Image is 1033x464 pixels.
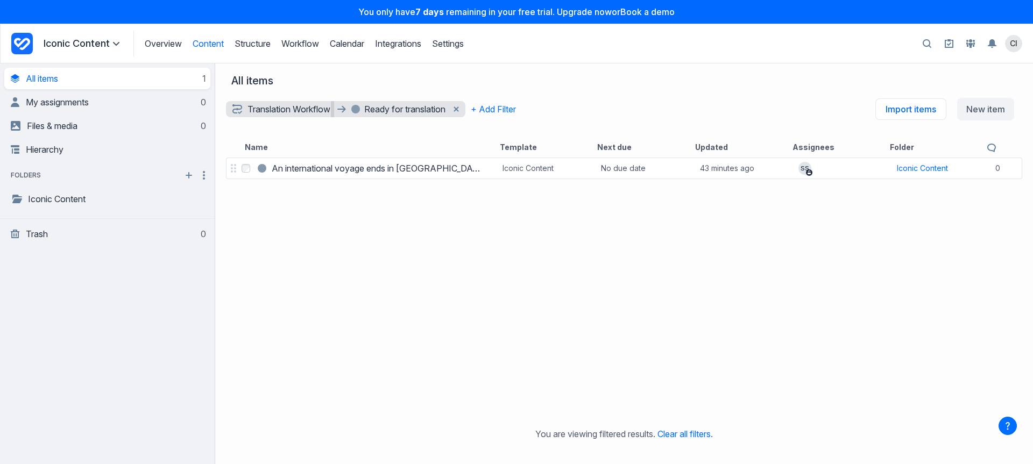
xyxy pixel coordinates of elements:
a: Iconic Content [897,163,948,174]
a: Files & media0 [11,115,206,137]
button: Assignees [793,142,834,153]
button: Open search [917,34,937,54]
a: Overview [145,38,182,49]
a: People and Groups [962,35,979,52]
button: More folder actions [197,169,210,182]
strong: 7 days [415,6,444,17]
button: Folder [890,142,914,153]
span: SS [798,162,811,172]
button: Next due [597,142,632,153]
a: All items1 [11,68,206,89]
a: Integrations [375,38,421,49]
button: Choose workflow [226,98,339,120]
summary: View profile menu [1005,35,1022,52]
a: Calendar [330,38,364,49]
a: Setup guide [940,35,958,52]
button: Choose status [331,98,471,120]
button: Updated [695,142,728,153]
div: 0 [199,97,206,108]
button: + Add Filter [471,98,516,120]
p: Ready for translation [364,101,448,117]
a: Structure [235,38,271,49]
p: You only have remaining in your free trial. Upgrade now or Book a demo [6,6,1027,17]
span: My assignments [26,97,89,108]
a: Clear all filters. [657,429,713,439]
a: Content [193,38,224,49]
a: Iconic Content [11,192,206,205]
button: Template [500,142,537,153]
div: 0 [199,229,206,239]
a: Workflow [281,38,319,49]
div: 0 [199,120,206,131]
a: My assignments0 [11,91,206,113]
span: SS [798,162,811,175]
button: Name [245,142,268,153]
div: 1 [200,73,206,84]
a: Import items [875,98,946,120]
span: New item [957,98,1014,120]
p: You are viewing filtered results. [535,429,713,439]
button: Toggle the notification sidebar [984,35,1001,52]
a: Settings [432,38,464,49]
a: Hierarchy [11,139,206,160]
span: Files & media [27,120,77,131]
span: Trash [26,229,48,239]
button: Remove workflow and status filter filter [448,102,464,116]
span: CI [1010,38,1017,49]
div: No due date [601,163,646,174]
div: All items [231,74,279,87]
summary: Iconic Content [44,37,123,50]
a: Project Dashboard [11,31,33,56]
span: 43 minutes ago [700,163,754,174]
span: folders [4,170,47,181]
a: An international voyage ends in [GEOGRAPHIC_DATA] [272,162,483,175]
a: Trash0 [11,223,206,245]
p: Translation Workflow [247,101,330,117]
